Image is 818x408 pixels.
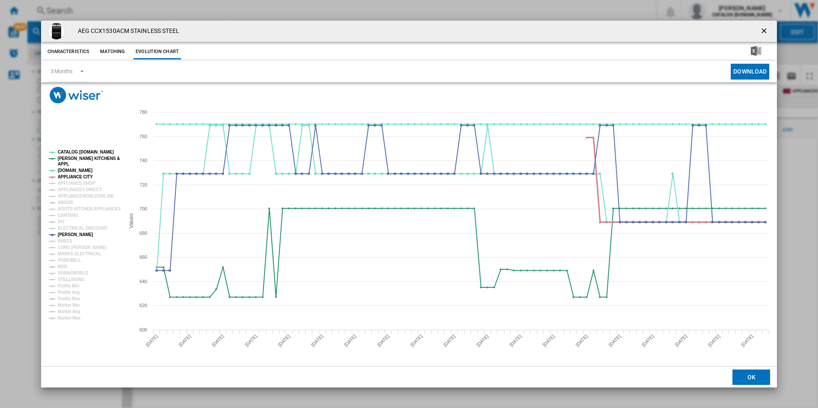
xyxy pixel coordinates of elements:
tspan: [DATE] [575,334,589,348]
tspan: [PERSON_NAME] KITCHENS & [58,156,120,161]
tspan: [DATE] [740,334,754,348]
tspan: MARKS ELECTRICAL [58,251,101,256]
button: getI18NText('BUTTONS.CLOSE_DIALOG') [756,23,774,40]
button: OK [732,370,770,385]
tspan: [DATE] [475,334,489,348]
md-dialog: Product popup [41,21,777,388]
button: Download in Excel [737,44,775,59]
tspan: Values [128,213,134,228]
tspan: APPLIANCE CITY [58,174,93,179]
tspan: [DATE] [442,334,456,348]
tspan: 680 [139,231,147,236]
tspan: Profile Max [58,296,80,301]
tspan: 740 [139,158,147,163]
button: Download [731,64,769,80]
tspan: APPLIANCE SHOP [58,181,95,186]
button: Matching [94,44,131,59]
tspan: Profile Avg [58,290,80,295]
tspan: [DATE] [707,334,721,348]
tspan: [DATE] [674,334,688,348]
tspan: APPL [58,162,69,166]
tspan: ELECTRICAL DISCOUNT [58,226,107,231]
tspan: [DOMAIN_NAME] [58,168,92,173]
tspan: 700 [139,206,147,211]
tspan: 720 [139,182,147,187]
tspan: [DATE] [310,334,324,348]
img: logo_wiser_300x94.png [50,87,103,103]
tspan: 780 [139,109,147,115]
tspan: LONG [PERSON_NAME] [58,245,107,250]
tspan: ARGOS [58,200,74,205]
ng-md-icon: getI18NText('BUTTONS.CLOSE_DIALOG') [760,27,770,37]
button: Characteristics [45,44,92,59]
tspan: [DATE] [210,334,225,348]
tspan: 620 [139,303,147,308]
tspan: Profile Min [58,284,79,288]
tspan: 600 [139,327,147,332]
tspan: Market Min [58,303,80,307]
tspan: KNEES [58,239,72,243]
tspan: DIY [58,219,65,224]
tspan: [DATE] [244,334,258,348]
tspan: [DATE] [376,334,390,348]
tspan: [PERSON_NAME] [58,232,93,237]
img: excel-24x24.png [751,46,761,56]
tspan: [DATE] [277,334,291,348]
tspan: 660 [139,254,147,260]
tspan: [DATE] [145,334,159,348]
tspan: [DATE] [409,334,423,348]
tspan: [DATE] [608,334,622,348]
tspan: APPLIANCEWORLDONLINE [58,194,114,198]
tspan: [DATE] [343,334,357,348]
tspan: [DATE] [640,334,655,348]
tspan: STELLISONS [58,277,84,282]
tspan: Market Max [58,316,81,320]
tspan: SPARKWORLD [58,271,88,275]
tspan: Market Avg [58,309,80,314]
tspan: PUREWELL [58,258,81,263]
h4: AEG CCX1530ACM STAINLESS STEEL [74,27,180,35]
div: 3 Months [50,68,73,74]
button: Evolution chart [133,44,181,59]
tspan: 760 [139,134,147,139]
tspan: APPLIANCES DIRECT [58,187,102,192]
tspan: [DATE] [178,334,192,348]
tspan: CARTERS [58,213,78,218]
tspan: 640 [139,279,147,284]
tspan: CATALOG [DOMAIN_NAME] [58,150,114,154]
img: 2024945009.jpg [48,23,65,40]
tspan: RDO [58,264,67,269]
tspan: [DATE] [542,334,556,348]
tspan: [DATE] [508,334,522,348]
tspan: BOOTS KITCHEN APPLIANCES [58,207,121,211]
